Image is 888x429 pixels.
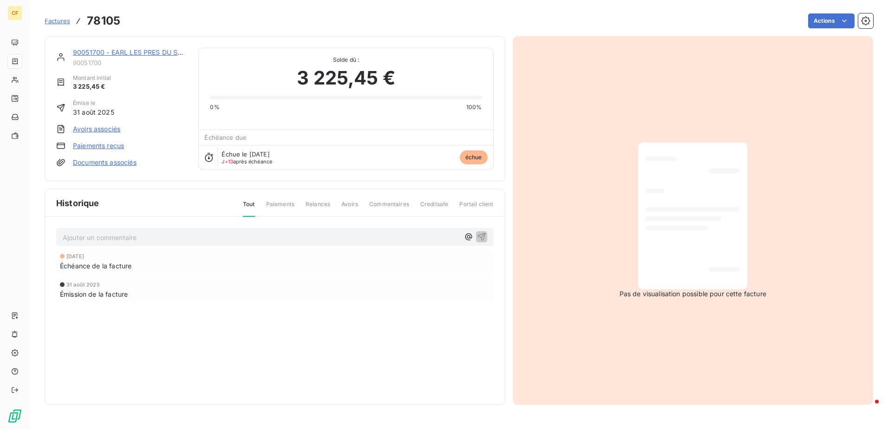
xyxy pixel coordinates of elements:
[210,56,482,64] span: Solde dû :
[297,64,395,92] span: 3 225,45 €
[204,134,247,141] span: Échéance due
[306,200,330,216] span: Relances
[466,103,482,111] span: 100%
[459,200,493,216] span: Portail client
[7,6,22,20] div: CF
[66,253,84,259] span: [DATE]
[856,397,879,420] iframe: Intercom live chat
[45,17,70,25] span: Factures
[73,99,114,107] span: Émise le
[341,200,358,216] span: Avoirs
[73,141,124,150] a: Paiements reçus
[369,200,409,216] span: Commentaires
[460,150,488,164] span: échue
[73,158,137,167] a: Documents associés
[620,289,766,299] span: Pas de visualisation possible pour cette facture
[222,159,272,164] span: après échéance
[66,282,100,287] span: 31 août 2025
[56,197,99,209] span: Historique
[420,200,449,216] span: Creditsafe
[7,409,22,423] img: Logo LeanPay
[222,158,233,165] span: J+13
[60,261,131,271] span: Échéance de la facture
[73,74,111,82] span: Montant initial
[210,103,219,111] span: 0%
[73,107,114,117] span: 31 août 2025
[73,124,120,134] a: Avoirs associés
[266,200,294,216] span: Paiements
[222,150,269,158] span: Échue le [DATE]
[45,16,70,26] a: Factures
[243,200,255,217] span: Tout
[87,13,120,29] h3: 78105
[73,82,111,91] span: 3 225,45 €
[808,13,855,28] button: Actions
[73,59,187,66] span: 90051700
[60,289,128,299] span: Émission de la facture
[73,48,196,56] a: 90051700 - EARL LES PRES DU SOLEIL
